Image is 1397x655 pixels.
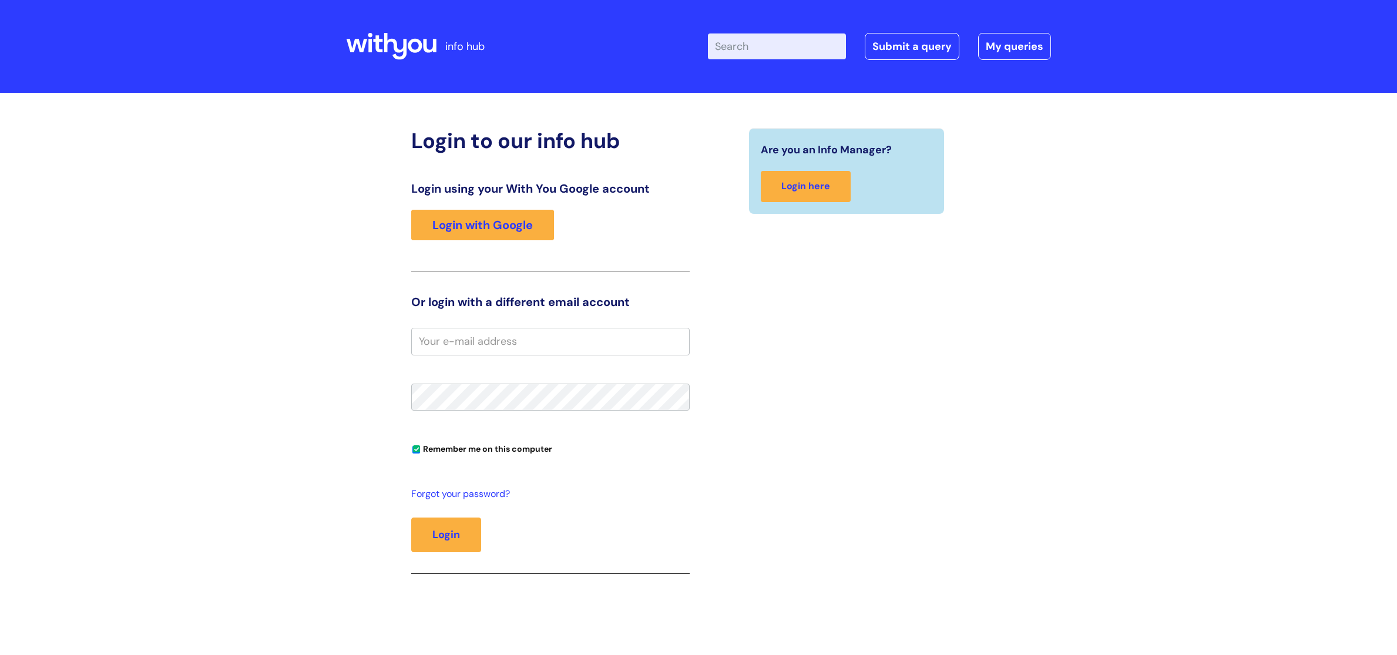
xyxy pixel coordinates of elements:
[445,37,485,56] p: info hub
[411,439,690,458] div: You can uncheck this option if you're logging in from a shared device
[761,171,851,202] a: Login here
[411,128,690,153] h2: Login to our info hub
[411,328,690,355] input: Your e-mail address
[411,182,690,196] h3: Login using your With You Google account
[865,33,959,60] a: Submit a query
[761,140,892,159] span: Are you an Info Manager?
[978,33,1051,60] a: My queries
[411,210,554,240] a: Login with Google
[411,518,481,552] button: Login
[411,295,690,309] h3: Or login with a different email account
[708,33,846,59] input: Search
[412,446,420,454] input: Remember me on this computer
[411,486,684,503] a: Forgot your password?
[411,441,552,454] label: Remember me on this computer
